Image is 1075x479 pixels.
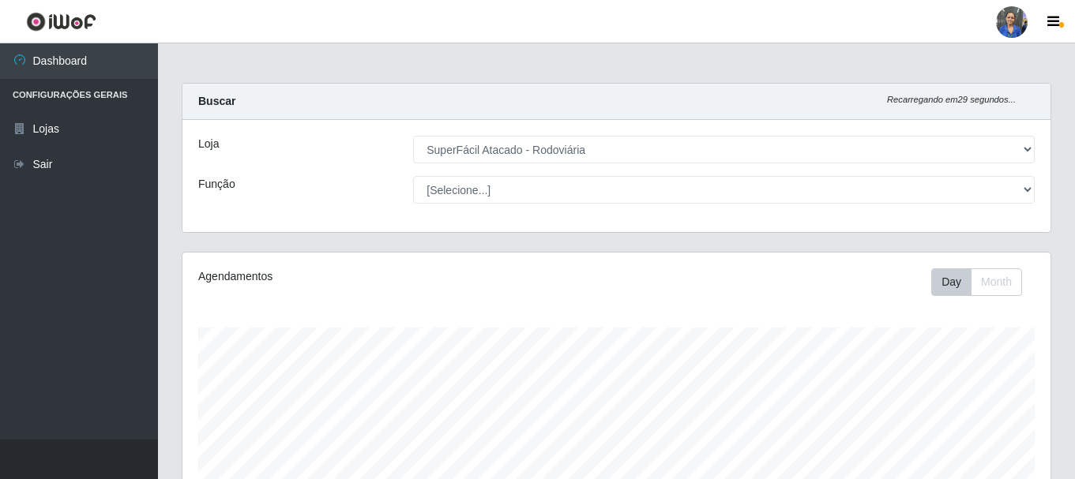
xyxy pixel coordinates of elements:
label: Função [198,176,235,193]
div: Toolbar with button groups [931,268,1035,296]
button: Month [971,268,1022,296]
strong: Buscar [198,95,235,107]
div: First group [931,268,1022,296]
button: Day [931,268,972,296]
img: CoreUI Logo [26,12,96,32]
div: Agendamentos [198,268,533,285]
i: Recarregando em 29 segundos... [887,95,1016,104]
label: Loja [198,136,219,152]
